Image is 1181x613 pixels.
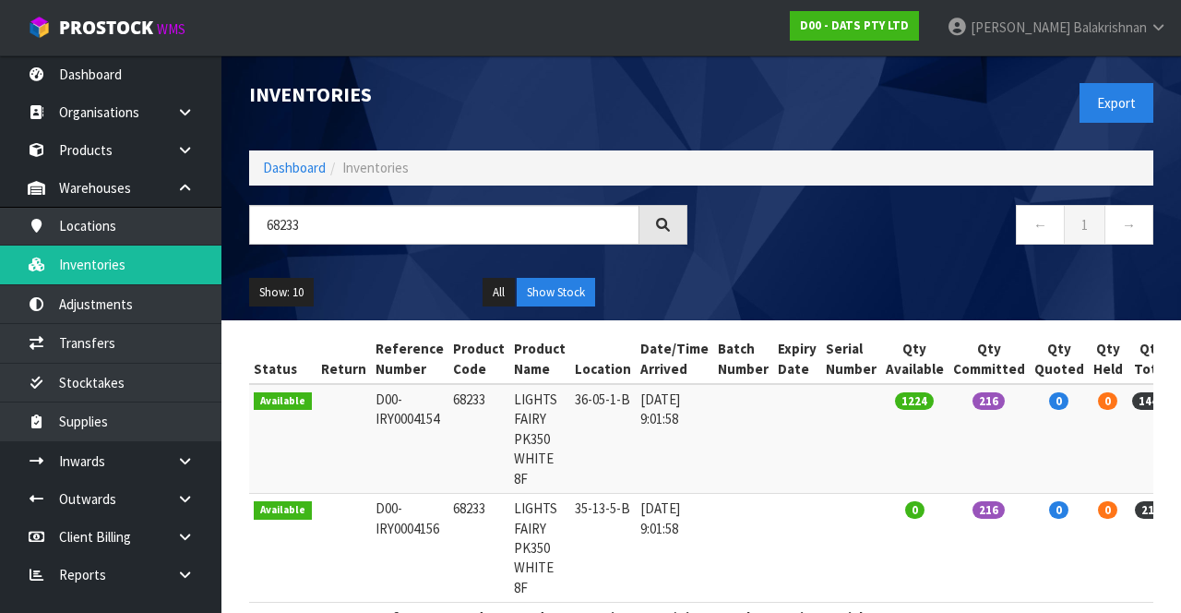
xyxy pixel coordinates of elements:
[254,501,312,520] span: Available
[249,334,316,384] th: Status
[1016,205,1065,245] a: ←
[821,334,881,384] th: Serial Number
[263,159,326,176] a: Dashboard
[448,334,509,384] th: Product Code
[773,334,821,384] th: Expiry Date
[1098,501,1117,519] span: 0
[517,278,595,307] button: Show Stock
[905,501,925,519] span: 0
[1049,501,1068,519] span: 0
[254,392,312,411] span: Available
[570,384,636,494] td: 36-05-1-B
[249,205,639,245] input: Search inventories
[1049,392,1068,410] span: 0
[371,384,448,494] td: D00-IRY0004154
[972,501,1005,519] span: 216
[790,11,919,41] a: D00 - DATS PTY LTD
[972,392,1005,410] span: 216
[509,384,570,494] td: LIGHTS FAIRY PK350 WHITE 8F
[483,278,515,307] button: All
[1098,392,1117,410] span: 0
[570,494,636,603] td: 35-13-5-B
[1030,334,1089,384] th: Qty Quoted
[895,392,934,410] span: 1224
[448,384,509,494] td: 68233
[715,205,1153,250] nav: Page navigation
[249,83,687,105] h1: Inventories
[1064,205,1105,245] a: 1
[1135,501,1167,519] span: 216
[971,18,1070,36] span: [PERSON_NAME]
[316,334,371,384] th: Return
[249,278,314,307] button: Show: 10
[509,334,570,384] th: Product Name
[1132,392,1171,410] span: 1440
[371,494,448,603] td: D00-IRY0004156
[636,334,713,384] th: Date/Time Arrived
[881,334,948,384] th: Qty Available
[157,20,185,38] small: WMS
[636,494,713,603] td: [DATE] 9:01:58
[1080,83,1153,123] button: Export
[371,334,448,384] th: Reference Number
[28,16,51,39] img: cube-alt.png
[800,18,909,33] strong: D00 - DATS PTY LTD
[1089,334,1127,384] th: Qty Held
[570,334,636,384] th: Location
[448,494,509,603] td: 68233
[509,494,570,603] td: LIGHTS FAIRY PK350 WHITE 8F
[948,334,1030,384] th: Qty Committed
[342,159,409,176] span: Inventories
[1127,334,1175,384] th: Qty Total
[1073,18,1147,36] span: Balakrishnan
[1104,205,1153,245] a: →
[59,16,153,40] span: ProStock
[636,384,713,494] td: [DATE] 9:01:58
[713,334,773,384] th: Batch Number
